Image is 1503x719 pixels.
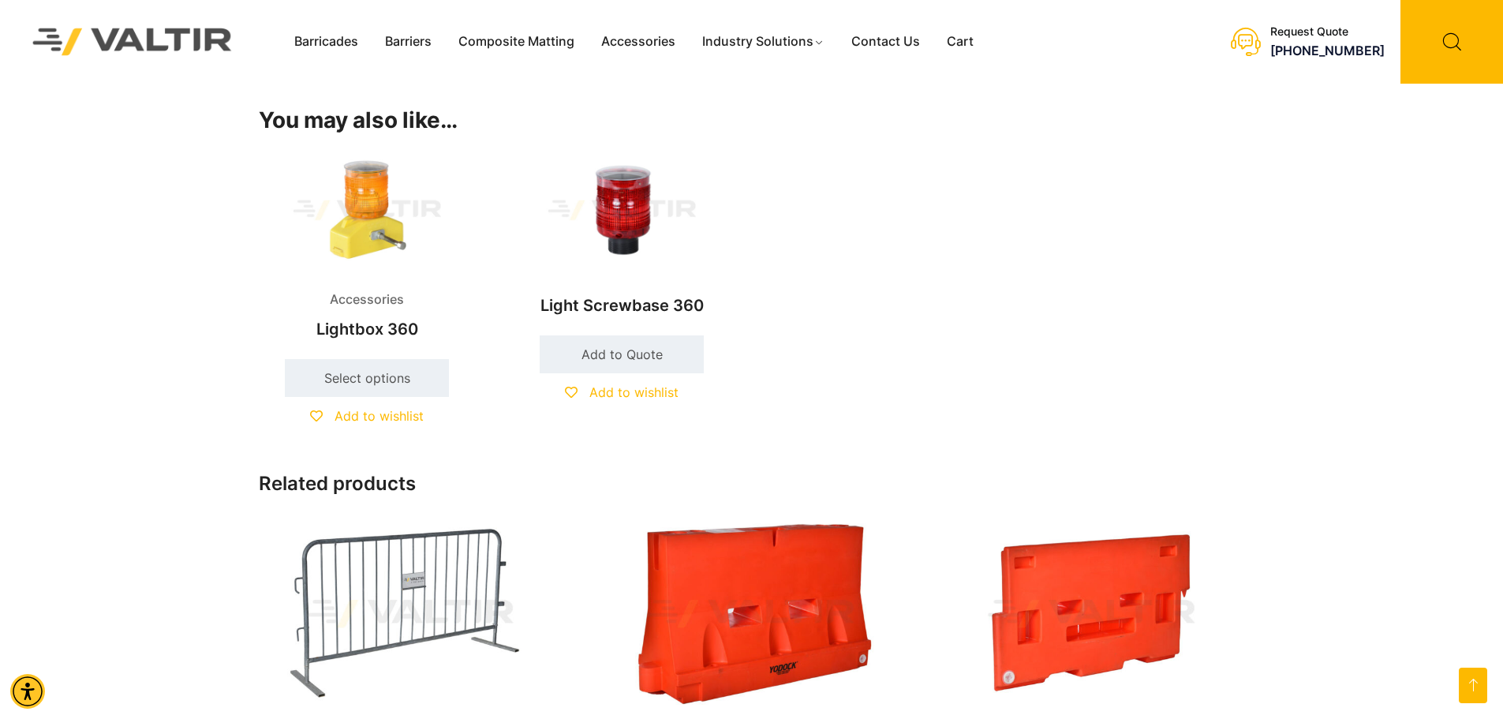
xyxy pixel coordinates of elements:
img: Accessories [259,523,562,706]
a: Select options for “Lightbox 360” [285,359,449,397]
a: Add to wishlist [310,408,424,424]
a: Barricades [281,30,372,54]
a: Accessories [588,30,689,54]
img: Light Screwbase 360 [514,145,731,275]
a: Industry Solutions [689,30,838,54]
h2: Related products [259,473,1245,496]
a: Contact Us [838,30,933,54]
a: Composite Matting [445,30,588,54]
span: Add to wishlist [335,408,424,424]
a: Light Screwbase 360 [514,145,731,324]
a: call (888) 496-3625 [1270,43,1385,58]
a: Barriers [372,30,445,54]
a: Add to wishlist [565,384,679,400]
span: Add to wishlist [589,384,679,400]
a: AccessoriesLightbox 360 [259,145,477,346]
img: Barricades [940,523,1243,706]
a: Cart [933,30,987,54]
a: Open this option [1459,668,1487,703]
h2: Light Screwbase 360 [514,288,731,323]
img: Accessories [259,145,477,275]
div: Request Quote [1270,25,1385,39]
div: Accessibility Menu [10,674,45,709]
img: Barricades [599,523,902,706]
h2: You may also like… [259,107,1245,134]
h2: Lightbox 360 [259,312,477,346]
a: Add to cart: “Light Screwbase 360” [540,335,704,373]
img: Valtir Rentals [12,7,253,76]
span: Accessories [318,288,416,312]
